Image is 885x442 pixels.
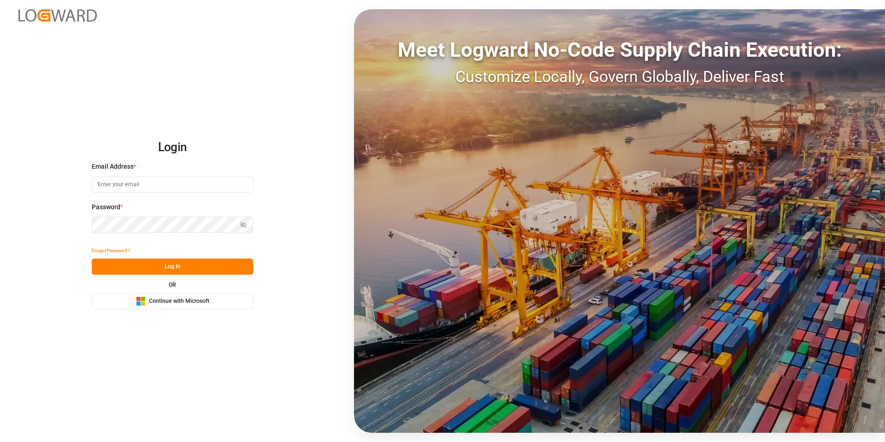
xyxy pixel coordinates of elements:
[354,35,885,65] div: Meet Logward No-Code Supply Chain Execution:
[354,65,885,88] div: Customize Locally, Govern Globally, Deliver Fast
[92,293,253,309] button: Continue with Microsoft
[92,202,120,212] span: Password
[169,282,176,288] small: OR
[92,177,253,193] input: Enter your email
[92,242,130,259] button: Forgot Password?
[92,259,253,275] button: Log In
[149,297,209,306] span: Continue with Microsoft
[92,162,134,171] span: Email Address
[92,133,253,162] h2: Login
[18,9,97,22] img: Logward_new_orange.png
